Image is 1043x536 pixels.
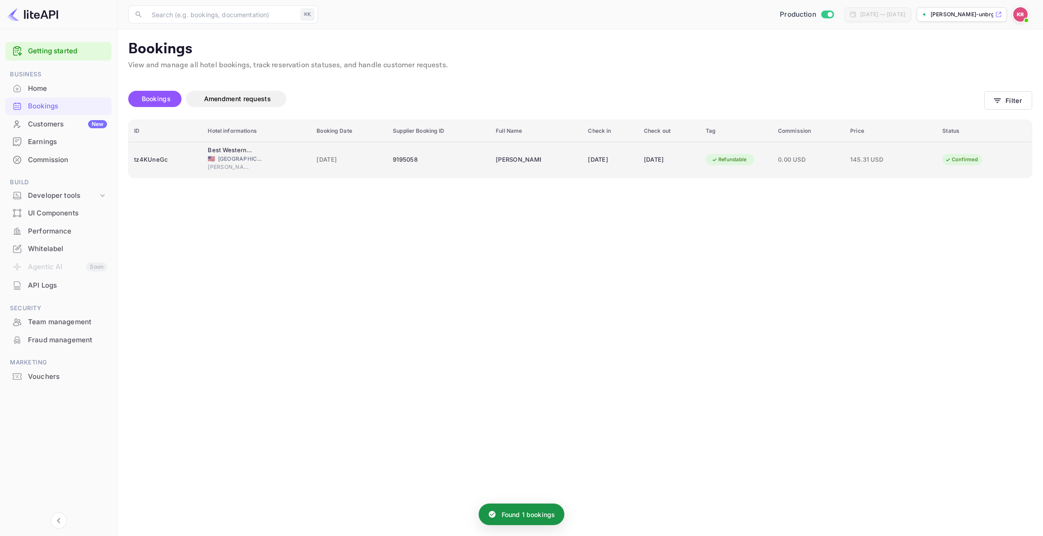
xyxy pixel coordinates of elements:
[984,91,1032,110] button: Filter
[28,155,107,165] div: Commission
[5,116,112,133] div: CustomersNew
[5,80,112,97] a: Home
[773,120,845,142] th: Commission
[208,146,253,155] div: Best Western CottonTree Inn
[850,155,895,165] span: 145.31 USD
[5,116,112,132] a: CustomersNew
[129,120,202,142] th: ID
[5,205,112,222] div: UI Components
[146,5,297,23] input: Search (e.g. bookings, documentation)
[5,303,112,313] span: Security
[490,120,582,142] th: Full Name
[778,155,839,165] span: 0.00 USD
[204,95,271,103] span: Amendment requests
[5,205,112,221] a: UI Components
[28,84,107,94] div: Home
[28,244,107,254] div: Whitelabel
[5,240,112,257] a: Whitelabel
[582,120,638,142] th: Check in
[28,46,107,56] a: Getting started
[700,120,773,142] th: Tag
[28,280,107,291] div: API Logs
[5,98,112,115] div: Bookings
[502,510,555,519] p: Found 1 bookings
[644,153,695,167] div: [DATE]
[638,120,700,142] th: Check out
[28,335,107,345] div: Fraud management
[128,60,1032,71] p: View and manage all hotel bookings, track reservation statuses, and handle customer requests.
[128,40,1032,58] p: Bookings
[937,120,1032,142] th: Status
[706,154,753,165] div: Refundable
[496,153,541,167] div: Mandy Robb
[301,9,314,20] div: ⌘K
[5,240,112,258] div: Whitelabel
[28,137,107,147] div: Earnings
[134,153,197,167] div: tz4KUneGc
[317,155,382,165] span: [DATE]
[5,277,112,294] a: API Logs
[28,101,107,112] div: Bookings
[51,513,67,529] button: Collapse navigation
[208,163,253,171] span: [PERSON_NAME]
[28,317,107,327] div: Team management
[5,70,112,79] span: Business
[387,120,490,142] th: Supplier Booking ID
[5,223,112,240] div: Performance
[5,133,112,150] a: Earnings
[5,331,112,349] div: Fraud management
[845,120,937,142] th: Price
[88,120,107,128] div: New
[128,91,984,107] div: account-settings tabs
[5,151,112,169] div: Commission
[28,191,98,201] div: Developer tools
[939,154,984,165] div: Confirmed
[218,155,263,163] span: [GEOGRAPHIC_DATA]
[129,120,1032,177] table: booking table
[28,119,107,130] div: Customers
[202,120,311,142] th: Hotel informations
[931,10,993,19] p: [PERSON_NAME]-unbrg.[PERSON_NAME]...
[5,188,112,204] div: Developer tools
[5,80,112,98] div: Home
[5,42,112,61] div: Getting started
[393,153,485,167] div: 9195058
[5,368,112,385] a: Vouchers
[5,358,112,368] span: Marketing
[5,313,112,330] a: Team management
[776,9,837,20] div: Switch to Sandbox mode
[5,313,112,331] div: Team management
[5,98,112,114] a: Bookings
[142,95,171,103] span: Bookings
[1013,7,1028,22] img: Kobus Roux
[28,226,107,237] div: Performance
[5,331,112,348] a: Fraud management
[28,208,107,219] div: UI Components
[5,177,112,187] span: Build
[588,153,633,167] div: [DATE]
[5,223,112,239] a: Performance
[5,368,112,386] div: Vouchers
[208,156,215,162] span: United States of America
[7,7,58,22] img: LiteAPI logo
[860,10,905,19] div: [DATE] — [DATE]
[5,133,112,151] div: Earnings
[311,120,387,142] th: Booking Date
[780,9,816,20] span: Production
[5,151,112,168] a: Commission
[28,372,107,382] div: Vouchers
